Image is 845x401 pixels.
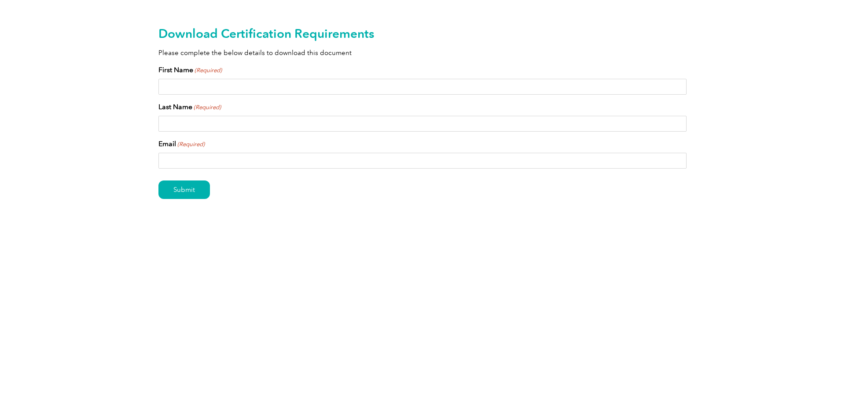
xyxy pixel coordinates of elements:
h2: Download Certification Requirements [158,26,687,40]
span: (Required) [194,66,222,75]
label: First Name [158,65,222,75]
input: Submit [158,180,210,199]
p: Please complete the below details to download this document [158,48,687,58]
label: Last Name [158,102,221,112]
span: (Required) [177,140,205,149]
label: Email [158,139,205,149]
span: (Required) [193,103,221,112]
